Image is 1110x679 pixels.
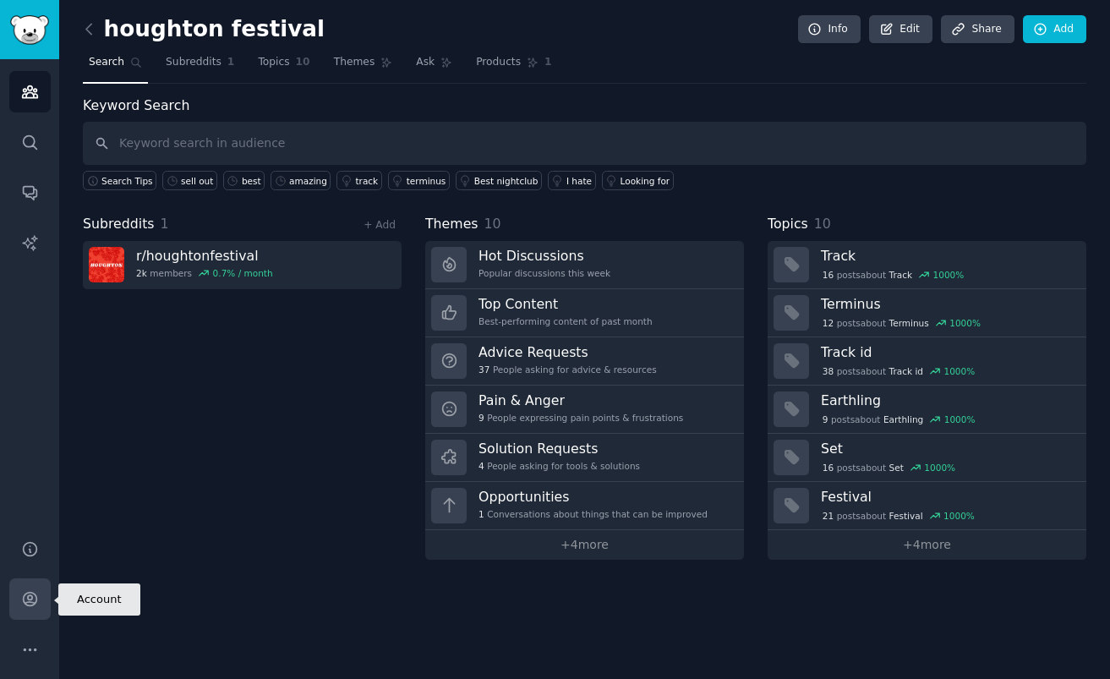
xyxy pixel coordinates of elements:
[334,55,375,70] span: Themes
[883,413,923,425] span: Earthling
[425,337,744,386] a: Advice Requests37People asking for advice & resources
[425,241,744,289] a: Hot DiscussionsPopular discussions this week
[941,15,1014,44] a: Share
[768,482,1086,530] a: Festival21postsaboutFestival1000%
[821,315,982,331] div: post s about
[425,386,744,434] a: Pain & Anger9People expressing pain points & frustrations
[544,55,552,70] span: 1
[478,460,640,472] div: People asking for tools & solutions
[161,216,169,232] span: 1
[821,343,1074,361] h3: Track id
[474,175,539,187] div: Best nightclub
[416,55,435,70] span: Ask
[166,55,221,70] span: Subreddits
[242,175,261,187] div: best
[456,171,542,190] a: Best nightclub
[478,364,489,375] span: 37
[425,482,744,530] a: Opportunities1Conversations about things that can be improved
[798,15,861,44] a: Info
[136,267,147,279] span: 2k
[160,49,240,84] a: Subreddits1
[478,412,683,424] div: People expressing pain points & frustrations
[83,16,325,43] h2: houghton festival
[889,365,923,377] span: Track id
[621,175,670,187] div: Looking for
[566,175,592,187] div: I hate
[289,175,327,187] div: amazing
[355,175,378,187] div: track
[478,460,484,472] span: 4
[296,55,310,70] span: 10
[768,241,1086,289] a: Track16postsaboutTrack1000%
[252,49,315,84] a: Topics10
[136,267,273,279] div: members
[478,440,640,457] h3: Solution Requests
[944,365,976,377] div: 1000 %
[136,247,273,265] h3: r/ houghtonfestival
[162,171,217,190] a: sell out
[1023,15,1086,44] a: Add
[425,214,478,235] span: Themes
[478,412,484,424] span: 9
[83,241,402,289] a: r/houghtonfestival2kmembers0.7% / month
[814,216,831,232] span: 10
[821,267,965,282] div: post s about
[83,214,155,235] span: Subreddits
[821,440,1074,457] h3: Set
[83,122,1086,165] input: Keyword search in audience
[223,171,265,190] a: best
[823,510,834,522] span: 21
[336,171,381,190] a: track
[425,530,744,560] a: +4more
[889,462,904,474] span: Set
[821,508,976,523] div: post s about
[821,412,976,427] div: post s about
[410,49,458,84] a: Ask
[227,55,235,70] span: 1
[478,315,653,327] div: Best-performing content of past month
[407,175,446,187] div: terminus
[933,269,965,281] div: 1000 %
[768,337,1086,386] a: Track id38postsaboutTrack id1000%
[388,171,450,190] a: terminus
[821,460,957,475] div: post s about
[478,508,708,520] div: Conversations about things that can be improved
[823,462,834,474] span: 16
[823,413,828,425] span: 9
[271,171,331,190] a: amazing
[768,289,1086,337] a: Terminus12postsaboutTerminus1000%
[181,175,213,187] div: sell out
[478,343,657,361] h3: Advice Requests
[328,49,399,84] a: Themes
[478,392,683,409] h3: Pain & Anger
[83,97,189,113] label: Keyword Search
[869,15,932,44] a: Edit
[10,15,49,45] img: GummySearch logo
[89,55,124,70] span: Search
[821,364,976,379] div: post s about
[768,530,1086,560] a: +4more
[478,488,708,506] h3: Opportunities
[823,365,834,377] span: 38
[823,269,834,281] span: 16
[476,55,521,70] span: Products
[823,317,834,329] span: 12
[478,267,610,279] div: Popular discussions this week
[478,364,657,375] div: People asking for advice & resources
[89,247,124,282] img: houghtonfestival
[949,317,981,329] div: 1000 %
[484,216,501,232] span: 10
[821,247,1074,265] h3: Track
[821,488,1074,506] h3: Festival
[943,510,975,522] div: 1000 %
[478,508,484,520] span: 1
[889,317,929,329] span: Terminus
[425,289,744,337] a: Top ContentBest-performing content of past month
[213,267,273,279] div: 0.7 % / month
[83,171,156,190] button: Search Tips
[425,434,744,482] a: Solution Requests4People asking for tools & solutions
[768,386,1086,434] a: Earthling9postsaboutEarthling1000%
[821,295,1074,313] h3: Terminus
[944,413,976,425] div: 1000 %
[258,55,289,70] span: Topics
